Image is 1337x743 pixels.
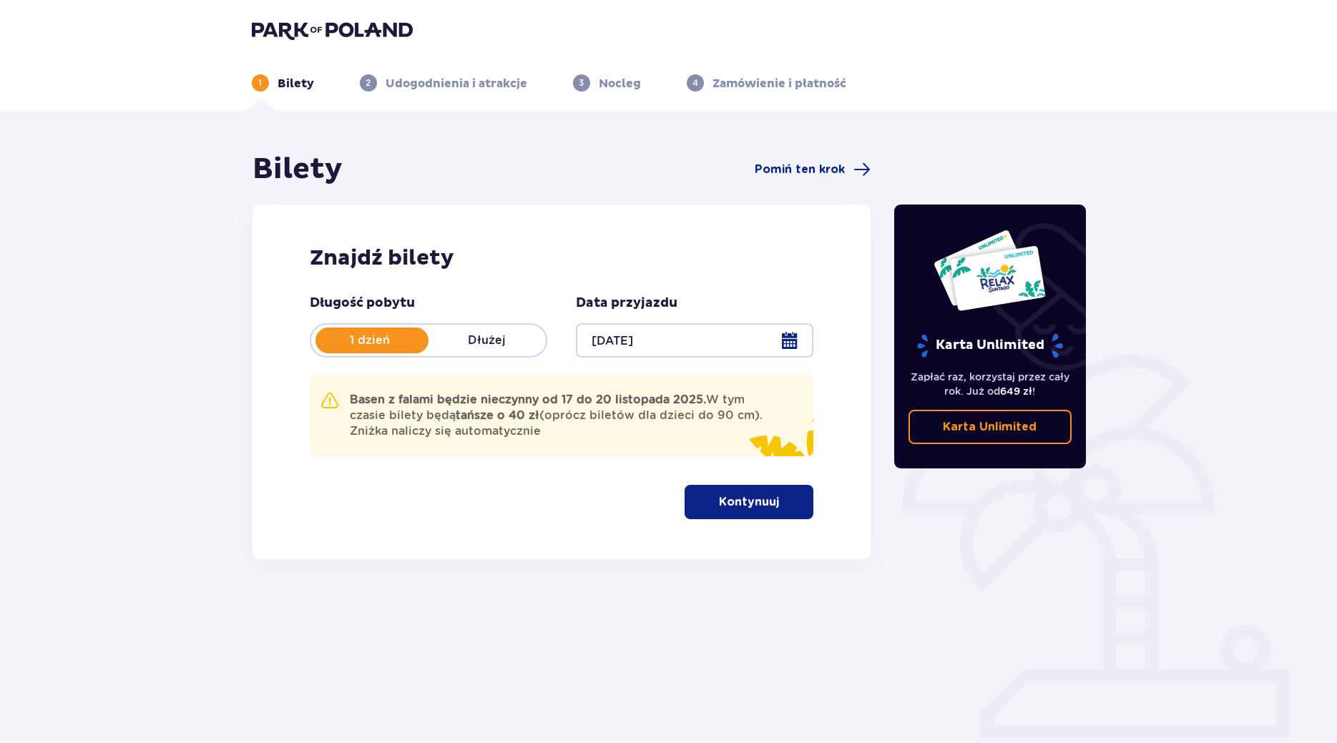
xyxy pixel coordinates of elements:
[311,333,428,348] p: 1 dzień
[712,76,846,92] p: Zamówienie i płatność
[1000,385,1032,397] span: 649 zł
[579,77,584,89] p: 3
[909,410,1072,444] a: Karta Unlimited
[278,76,314,92] p: Bilety
[755,161,871,178] a: Pomiń ten krok
[456,408,539,422] strong: tańsze o 40 zł
[916,333,1064,358] p: Karta Unlimited
[687,74,846,92] div: 4Zamówienie i płatność
[310,245,814,272] h2: Znajdź bilety
[576,295,677,312] p: Data przyjazdu
[310,295,415,312] p: Długość pobytu
[350,392,768,439] p: W tym czasie bilety będą (oprócz biletów dla dzieci do 90 cm). Zniżka naliczy się automatycznie
[258,77,262,89] p: 1
[909,370,1072,398] p: Zapłać raz, korzystaj przez cały rok. Już od !
[428,333,546,348] p: Dłużej
[360,74,527,92] div: 2Udogodnienia i atrakcje
[755,162,845,177] span: Pomiń ten krok
[685,485,813,519] button: Kontynuuj
[933,229,1047,312] img: Dwie karty całoroczne do Suntago z napisem 'UNLIMITED RELAX', na białym tle z tropikalnymi liśćmi...
[252,20,413,40] img: Park of Poland logo
[252,74,314,92] div: 1Bilety
[599,76,641,92] p: Nocleg
[350,393,706,406] strong: Basen z falami będzie nieczynny od 17 do 20 listopada 2025.
[573,74,641,92] div: 3Nocleg
[943,419,1037,435] p: Karta Unlimited
[719,494,779,510] p: Kontynuuj
[366,77,371,89] p: 2
[253,152,343,187] h1: Bilety
[692,77,698,89] p: 4
[386,76,527,92] p: Udogodnienia i atrakcje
